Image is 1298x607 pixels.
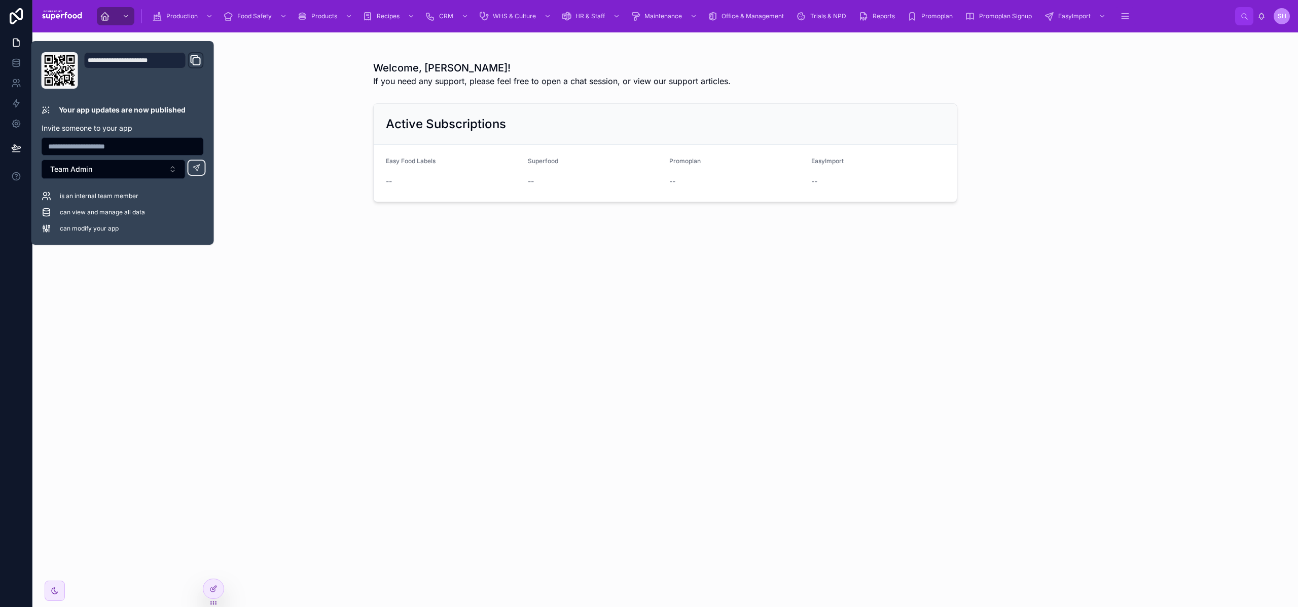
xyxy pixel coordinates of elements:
span: -- [528,176,534,186]
span: Maintenance [644,12,682,20]
button: Select Button [42,160,186,179]
img: App logo [41,8,84,24]
a: HR & Staff [558,7,625,25]
span: is an internal team member [60,192,138,200]
a: Reports [855,7,902,25]
a: Food Safety [220,7,292,25]
span: If you need any support, please feel free to open a chat session, or view our support articles. [373,75,731,87]
span: -- [811,176,817,186]
span: Promoplan [921,12,953,20]
a: CRM [422,7,474,25]
span: Team Admin [50,164,92,174]
h1: Welcome, [PERSON_NAME]! [373,61,731,75]
p: Invite someone to your app [42,123,204,133]
span: Reports [873,12,895,20]
span: Trials & NPD [810,12,846,20]
span: can modify your app [60,224,119,233]
span: Promoplan Signup [979,12,1032,20]
span: EasyImport [811,157,844,165]
a: Recipes [359,7,420,25]
a: Production [149,7,218,25]
span: CRM [439,12,453,20]
a: Promoplan Signup [962,7,1039,25]
a: Office & Management [704,7,791,25]
span: Easy Food Labels [386,157,436,165]
h2: Active Subscriptions [386,116,506,132]
div: scrollable content [92,5,1235,27]
span: -- [386,176,392,186]
span: Promoplan [669,157,701,165]
a: Products [294,7,357,25]
div: Domain and Custom Link [84,52,204,89]
span: SH [1278,12,1286,20]
span: -- [669,176,675,186]
a: Maintenance [627,7,702,25]
a: Trials & NPD [793,7,853,25]
span: Production [166,12,198,20]
span: HR & Staff [575,12,605,20]
span: can view and manage all data [60,208,145,216]
p: Your app updates are now published [59,105,186,115]
span: Superfood [528,157,558,165]
span: Recipes [377,12,400,20]
span: WHS & Culture [493,12,536,20]
a: EasyImport [1041,7,1111,25]
span: Products [311,12,337,20]
span: EasyImport [1058,12,1091,20]
span: Food Safety [237,12,272,20]
span: Office & Management [722,12,784,20]
a: Promoplan [904,7,960,25]
a: WHS & Culture [476,7,556,25]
